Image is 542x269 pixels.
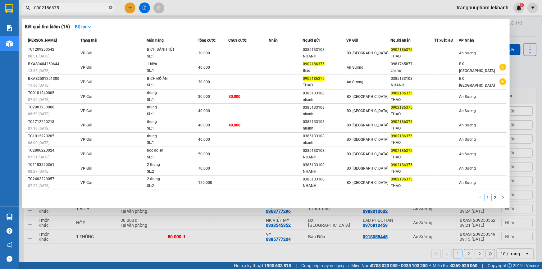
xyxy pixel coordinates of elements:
span: BX [GEOGRAPHIC_DATA] [347,137,389,142]
span: 30.000 [198,80,210,84]
div: thung [147,90,194,97]
div: SL: 1 [147,139,194,146]
div: 0979133209 [5,20,55,29]
div: 0385133108 [303,47,346,53]
div: GIANG- [PERSON_NAME] [59,13,109,28]
span: plus-circle [499,64,506,71]
div: SL: 2 [147,168,194,175]
div: BXAS2501251300 [28,75,79,82]
div: 0385133108 [303,148,346,154]
span: BX [GEOGRAPHIC_DATA] [347,123,389,127]
img: logo-vxr [5,4,13,13]
div: SL: 1 [147,125,194,132]
span: 0902186375 [391,148,412,153]
span: An Sương [459,137,476,142]
div: THAO [303,82,346,89]
span: 40.000 [229,123,240,127]
div: 0385133108 [303,133,346,139]
div: TC0101240005 [28,90,79,96]
div: SL: 1 [147,154,194,161]
div: THAO [391,168,434,175]
span: VP Gửi [80,152,92,156]
li: Next Page [499,194,507,201]
span: VP Gửi [80,65,92,70]
span: 120.000 [198,180,212,185]
div: BICH ĐỒ ĂN [147,75,194,82]
span: close-circle [109,6,112,9]
span: 40.000 [198,109,210,113]
div: [PERSON_NAME] [5,13,55,20]
span: 06:59 [DATE] [28,112,49,116]
div: nhanh [303,139,346,146]
span: 0902186375 [303,62,325,66]
span: 0902186375 [391,177,412,181]
span: 11:36 [DATE] [28,83,49,88]
div: THẢO [391,53,434,60]
span: search [26,6,30,10]
div: 0385133108 [303,119,346,125]
div: SL: 1 [147,111,194,118]
div: 0981765877 [391,61,434,67]
span: 0902186375 [391,91,412,95]
span: notification [7,242,12,248]
span: message [7,256,12,262]
span: Trạng thái [80,38,97,43]
div: 2 thung [147,176,194,183]
span: VP Nhận [459,38,474,43]
span: 40.000 [198,65,210,70]
span: plus-circle [499,78,506,85]
span: left [479,195,482,199]
span: [PERSON_NAME] [28,38,57,43]
strong: Bộ lọc [75,24,92,29]
span: 08:51 [DATE] [28,54,49,58]
li: 2 [492,194,499,201]
span: 08:27 [DATE] [28,169,49,174]
span: down [87,25,92,29]
span: 30.000 [198,94,210,99]
span: An Sương [459,166,476,171]
span: Nhãn [269,38,278,43]
div: TC1209250542 [28,46,79,53]
span: An Sương [459,152,476,156]
span: 40.000 [198,123,210,127]
span: VP Gửi [80,109,92,113]
div: thung [147,133,194,140]
span: Người gửi [303,38,320,43]
span: 13:35 [DATE] [28,69,49,73]
span: 07:27 [DATE] [28,184,49,188]
div: TC1712220218 [28,119,79,125]
div: boc do an [147,147,194,154]
div: NHANH [303,168,346,175]
div: THAO [391,97,434,103]
div: TC1012220205 [28,133,79,139]
span: VP Gửi [80,137,92,142]
span: 50.000 [198,152,210,156]
div: 2 thung [147,162,194,168]
div: nhanh [303,125,346,132]
span: An Sương [459,94,476,99]
img: solution-icon [6,25,13,31]
span: Gửi: [5,6,15,12]
div: nhanh [303,111,346,117]
div: 0385133108 [303,162,346,168]
span: VP Gửi [80,166,92,171]
button: right [499,194,507,201]
span: 0902186375 [391,163,412,167]
a: 1 [485,194,491,201]
span: BX [GEOGRAPHIC_DATA] [459,62,495,73]
span: Tổng cước [198,38,216,43]
div: 40.000 [58,40,110,49]
span: An Sương [347,65,364,70]
div: THAO [391,125,434,132]
span: Nhận: [59,6,74,12]
div: chi mỹ [391,67,434,74]
span: Chưa cước [228,38,247,43]
span: BX [GEOGRAPHIC_DATA] [347,152,389,156]
div: TC2806220024 [28,147,79,154]
div: SL: 1 [147,53,194,60]
div: thung [147,104,194,111]
img: warehouse-icon [6,214,13,220]
div: TC1103220361 [28,162,79,168]
span: BX [GEOGRAPHIC_DATA] [459,76,495,88]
